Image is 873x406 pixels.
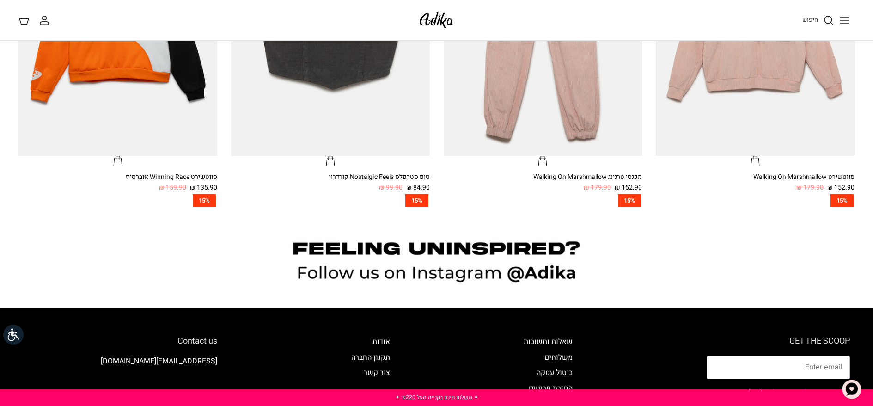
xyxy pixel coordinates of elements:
[444,194,642,208] a: 15%
[707,356,850,380] input: Email
[615,183,642,193] span: 152.90 ₪
[231,194,430,208] a: 15%
[39,15,54,26] a: החשבון שלי
[444,172,642,182] div: מכנסי טרנינג Walking On Marshmallow
[23,336,217,346] h6: Contact us
[656,194,855,208] a: 15%
[830,194,854,208] span: 15%
[838,375,866,403] button: צ'אט
[618,194,641,208] span: 15%
[192,381,217,393] img: Adika IL
[18,172,217,182] div: סווטשירט Winning Race אוברסייז
[827,183,855,193] span: 152.90 ₪
[405,194,428,208] span: 15%
[193,194,216,208] span: 15%
[372,336,390,347] a: אודות
[834,10,855,31] button: Toggle menu
[159,183,186,193] span: 159.90 ₪
[802,15,834,26] a: חיפוש
[231,172,430,182] div: טופ סטרפלס Nostalgic Feels קורדרוי
[190,183,217,193] span: 135.90 ₪
[406,183,430,193] span: 84.90 ₪
[364,367,390,378] a: צור קשר
[351,352,390,363] a: תקנון החברה
[395,393,478,401] a: ✦ משלוח חינם בקנייה מעל ₪220 ✦
[524,336,573,347] a: שאלות ותשובות
[18,194,217,208] a: 15%
[101,356,217,367] a: [EMAIL_ADDRESS][DOMAIN_NAME]
[796,183,824,193] span: 179.90 ₪
[544,352,573,363] a: משלוחים
[656,172,855,182] div: סווטשירט Walking On Marshmallow
[231,172,430,193] a: טופ סטרפלס Nostalgic Feels קורדרוי 84.90 ₪ 99.90 ₪
[707,336,850,346] h6: GET THE SCOOP
[444,172,642,193] a: מכנסי טרנינג Walking On Marshmallow 152.90 ₪ 179.90 ₪
[417,9,456,31] img: Adika IL
[656,172,855,193] a: סווטשירט Walking On Marshmallow 152.90 ₪ 179.90 ₪
[584,183,611,193] span: 179.90 ₪
[379,183,403,193] span: 99.90 ₪
[18,172,217,193] a: סווטשירט Winning Race אוברסייז 135.90 ₪ 159.90 ₪
[802,15,818,24] span: חיפוש
[529,383,573,394] a: החזרת פריטים
[537,367,573,378] a: ביטול עסקה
